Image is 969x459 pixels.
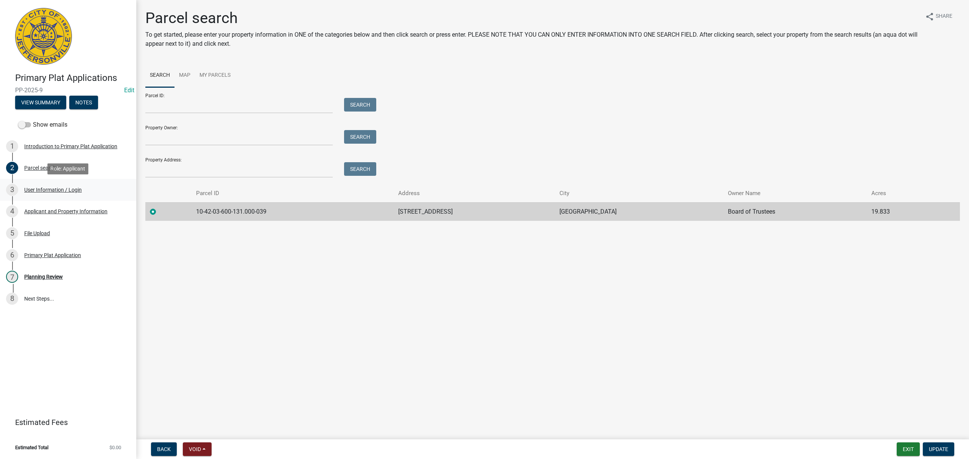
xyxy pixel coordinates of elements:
[555,185,723,202] th: City
[555,202,723,221] td: [GEOGRAPHIC_DATA]
[723,185,867,202] th: Owner Name
[6,184,18,196] div: 3
[6,271,18,283] div: 7
[923,442,954,456] button: Update
[174,64,195,88] a: Map
[15,8,72,65] img: City of Jeffersonville, Indiana
[6,293,18,305] div: 8
[18,120,67,129] label: Show emails
[897,442,920,456] button: Exit
[157,446,171,452] span: Back
[925,12,934,21] i: share
[24,231,50,236] div: File Upload
[145,64,174,88] a: Search
[15,96,66,109] button: View Summary
[24,274,63,279] div: Planning Review
[6,415,124,430] a: Estimated Fees
[6,162,18,174] div: 2
[6,140,18,152] div: 1
[15,73,130,84] h4: Primary Plat Applications
[109,445,121,450] span: $0.00
[6,205,18,217] div: 4
[15,445,48,450] span: Estimated Total
[6,249,18,261] div: 6
[24,253,81,258] div: Primary Plat Application
[15,87,121,94] span: PP-2025-9
[936,12,952,21] span: Share
[867,202,937,221] td: 19.833
[723,202,867,221] td: Board of Trustees
[15,100,66,106] wm-modal-confirm: Summary
[929,446,948,452] span: Update
[24,209,107,214] div: Applicant and Property Information
[124,87,134,94] wm-modal-confirm: Edit Application Number
[183,442,212,456] button: Void
[24,144,117,149] div: Introduction to Primary Plat Application
[394,202,555,221] td: [STREET_ADDRESS]
[344,98,376,112] button: Search
[47,163,88,174] div: Role: Applicant
[6,227,18,239] div: 5
[867,185,937,202] th: Acres
[189,446,201,452] span: Void
[192,202,394,221] td: 10-42-03-600-131.000-039
[919,9,958,24] button: shareShare
[195,64,235,88] a: My Parcels
[151,442,177,456] button: Back
[145,30,919,48] p: To get started, please enter your property information in ONE of the categories below and then cl...
[344,162,376,176] button: Search
[344,130,376,144] button: Search
[192,185,394,202] th: Parcel ID
[69,96,98,109] button: Notes
[124,87,134,94] a: Edit
[69,100,98,106] wm-modal-confirm: Notes
[145,9,919,27] h1: Parcel search
[394,185,555,202] th: Address
[24,187,82,192] div: User Information / Login
[24,165,56,171] div: Parcel search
